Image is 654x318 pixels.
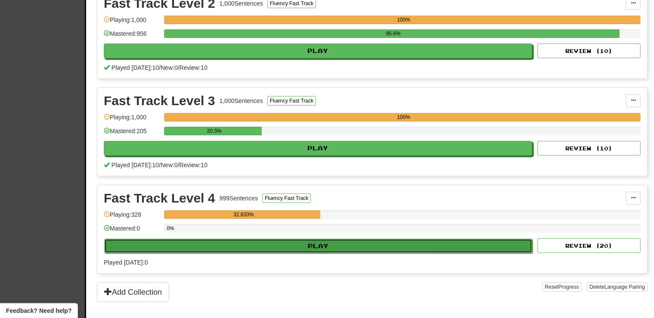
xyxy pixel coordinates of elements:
[104,141,532,156] button: Play
[104,259,148,266] span: Played [DATE]: 0
[6,306,71,315] span: Open feedback widget
[178,162,180,168] span: /
[159,162,161,168] span: /
[537,141,641,156] button: Review (10)
[104,29,160,44] div: Mastered: 956
[167,127,262,135] div: 20.5%
[262,193,311,203] button: Fluency Fast Track
[180,162,208,168] span: Review: 10
[558,284,579,290] span: Progress
[267,96,316,106] button: Fluency Fast Track
[159,64,161,71] span: /
[167,210,320,219] div: 32.833%
[104,16,160,30] div: Playing: 1,000
[180,64,208,71] span: Review: 10
[161,64,178,71] span: New: 0
[220,194,258,203] div: 999 Sentences
[161,162,178,168] span: New: 0
[220,97,263,105] div: 1,000 Sentences
[104,113,160,127] div: Playing: 1,000
[104,224,160,238] div: Mastered: 0
[112,162,159,168] span: Played [DATE]: 10
[542,282,581,292] button: ResetProgress
[97,282,169,302] button: Add Collection
[104,210,160,224] div: Playing: 328
[112,64,159,71] span: Played [DATE]: 10
[537,238,641,253] button: Review (20)
[587,282,648,292] button: DeleteLanguage Pairing
[537,44,641,58] button: Review (10)
[104,239,533,253] button: Play
[178,64,180,71] span: /
[104,44,532,58] button: Play
[167,16,641,24] div: 100%
[167,113,641,122] div: 100%
[104,127,160,141] div: Mastered: 205
[604,284,645,290] span: Language Pairing
[104,94,215,107] div: Fast Track Level 3
[167,29,620,38] div: 95.6%
[104,192,215,205] div: Fast Track Level 4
